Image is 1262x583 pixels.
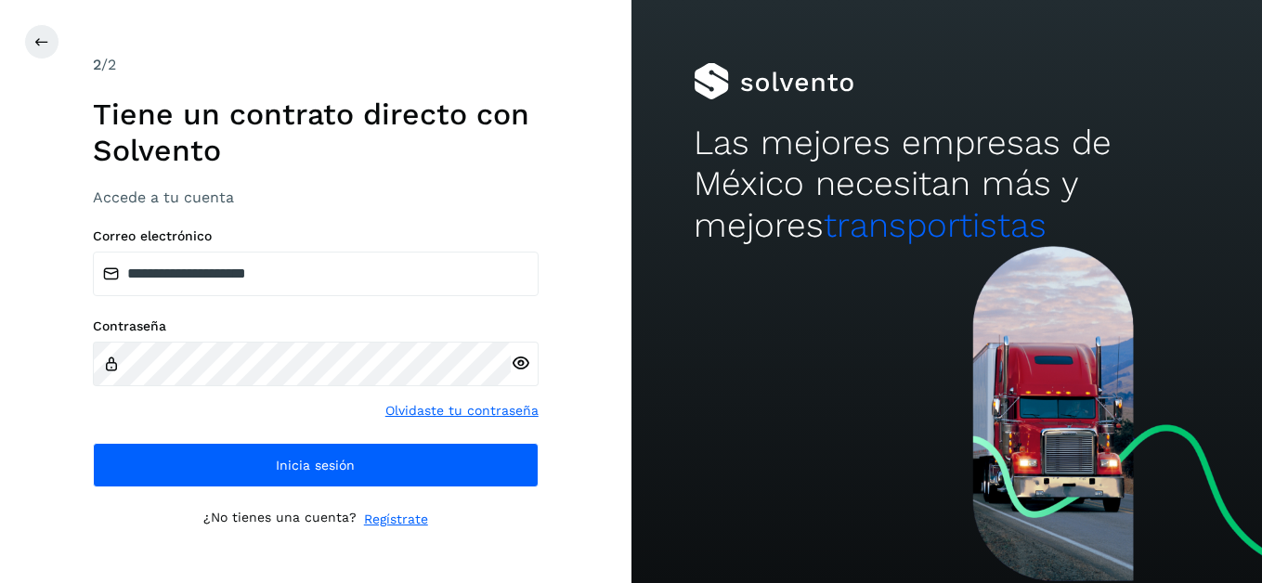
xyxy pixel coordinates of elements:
label: Contraseña [93,318,539,334]
span: Inicia sesión [276,459,355,472]
button: Inicia sesión [93,443,539,487]
h3: Accede a tu cuenta [93,188,539,206]
a: Olvidaste tu contraseña [385,401,539,421]
h2: Las mejores empresas de México necesitan más y mejores [694,123,1199,246]
a: Regístrate [364,510,428,529]
p: ¿No tienes una cuenta? [203,510,357,529]
h1: Tiene un contrato directo con Solvento [93,97,539,168]
span: 2 [93,56,101,73]
label: Correo electrónico [93,228,539,244]
div: /2 [93,54,539,76]
span: transportistas [824,205,1047,245]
